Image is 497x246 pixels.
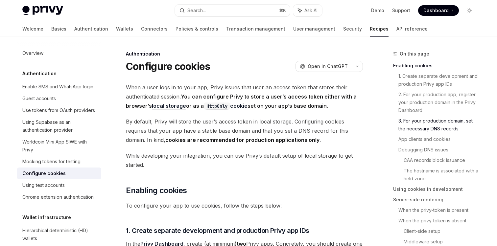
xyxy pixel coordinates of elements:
[296,61,352,72] button: Open in ChatGPT
[126,83,363,110] span: When a user logs in to your app, Privy issues that user an access token that stores their authent...
[304,7,318,14] span: Ask AI
[393,184,480,194] a: Using cookies in development
[17,104,101,116] a: Use tokens from OAuth providers
[126,151,363,169] span: While developing your integration, you can use Privy’s default setup of local storage to get star...
[423,7,449,14] span: Dashboard
[17,116,101,136] a: Using Supabase as an authentication provider
[22,49,43,57] div: Overview
[17,179,101,191] a: Using test accounts
[392,7,410,14] a: Support
[22,70,57,78] h5: Authentication
[293,5,322,16] button: Ask AI
[396,21,428,37] a: API reference
[398,71,480,89] a: 1. Create separate development and production Privy app IDs
[370,21,389,37] a: Recipes
[398,215,480,226] a: When the privy-token is absent
[404,166,480,184] a: The hostname is associated with a held zone
[51,21,66,37] a: Basics
[279,8,286,13] span: ⌘ K
[404,155,480,166] a: CAA records block issuance
[22,21,43,37] a: Welcome
[393,194,480,205] a: Server-side rendering
[22,169,66,177] div: Configure cookies
[126,60,210,72] h1: Configure cookies
[404,226,480,236] a: Client-side setup
[293,21,335,37] a: User management
[17,81,101,93] a: Enable SMS and WhatsApp login
[187,7,206,14] div: Search...
[126,185,187,196] span: Enabling cookies
[464,5,475,16] button: Toggle dark mode
[126,117,363,145] span: By default, Privy will store the user’s access token in local storage. Configuring cookies requir...
[398,145,480,155] a: Debugging DNS issues
[126,201,363,210] span: To configure your app to use cookies, follow the steps below:
[371,7,384,14] a: Demo
[418,5,459,16] a: Dashboard
[22,227,97,242] div: Hierarchical deterministic (HD) wallets
[17,191,101,203] a: Chrome extension authentication
[343,21,362,37] a: Security
[22,138,97,154] div: Worldcoin Mini App SIWE with Privy
[17,225,101,244] a: Hierarchical deterministic (HD) wallets
[165,137,319,143] strong: cookies are recommended for production applications only
[22,158,81,166] div: Mocking tokens for testing
[22,6,63,15] img: light logo
[152,102,186,109] a: local storage
[141,21,168,37] a: Connectors
[398,116,480,134] a: 3. For your production domain, set the necessary DNS records
[17,156,101,168] a: Mocking tokens for testing
[398,89,480,116] a: 2. For your production app, register your production domain in the Privy Dashboard
[74,21,108,37] a: Authentication
[22,106,95,114] div: Use tokens from OAuth providers
[393,60,480,71] a: Enabling cookies
[400,50,429,58] span: On this page
[226,21,285,37] a: Transaction management
[22,213,71,221] h5: Wallet infrastructure
[204,102,248,109] a: HttpOnlycookie
[17,168,101,179] a: Configure cookies
[17,93,101,104] a: Guest accounts
[126,93,357,109] strong: You can configure Privy to store a user’s access token either with a browser’s or as a set on you...
[17,136,101,156] a: Worldcoin Mini App SIWE with Privy
[22,118,97,134] div: Using Supabase as an authentication provider
[22,95,56,102] div: Guest accounts
[126,51,363,57] div: Authentication
[175,5,290,16] button: Search...⌘K
[126,226,309,235] span: 1. Create separate development and production Privy app IDs
[176,21,218,37] a: Policies & controls
[308,63,348,70] span: Open in ChatGPT
[204,102,230,110] code: HttpOnly
[398,205,480,215] a: When the privy-token is present
[22,181,65,189] div: Using test accounts
[17,47,101,59] a: Overview
[398,134,480,145] a: App clients and cookies
[22,83,93,91] div: Enable SMS and WhatsApp login
[116,21,133,37] a: Wallets
[22,193,94,201] div: Chrome extension authentication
